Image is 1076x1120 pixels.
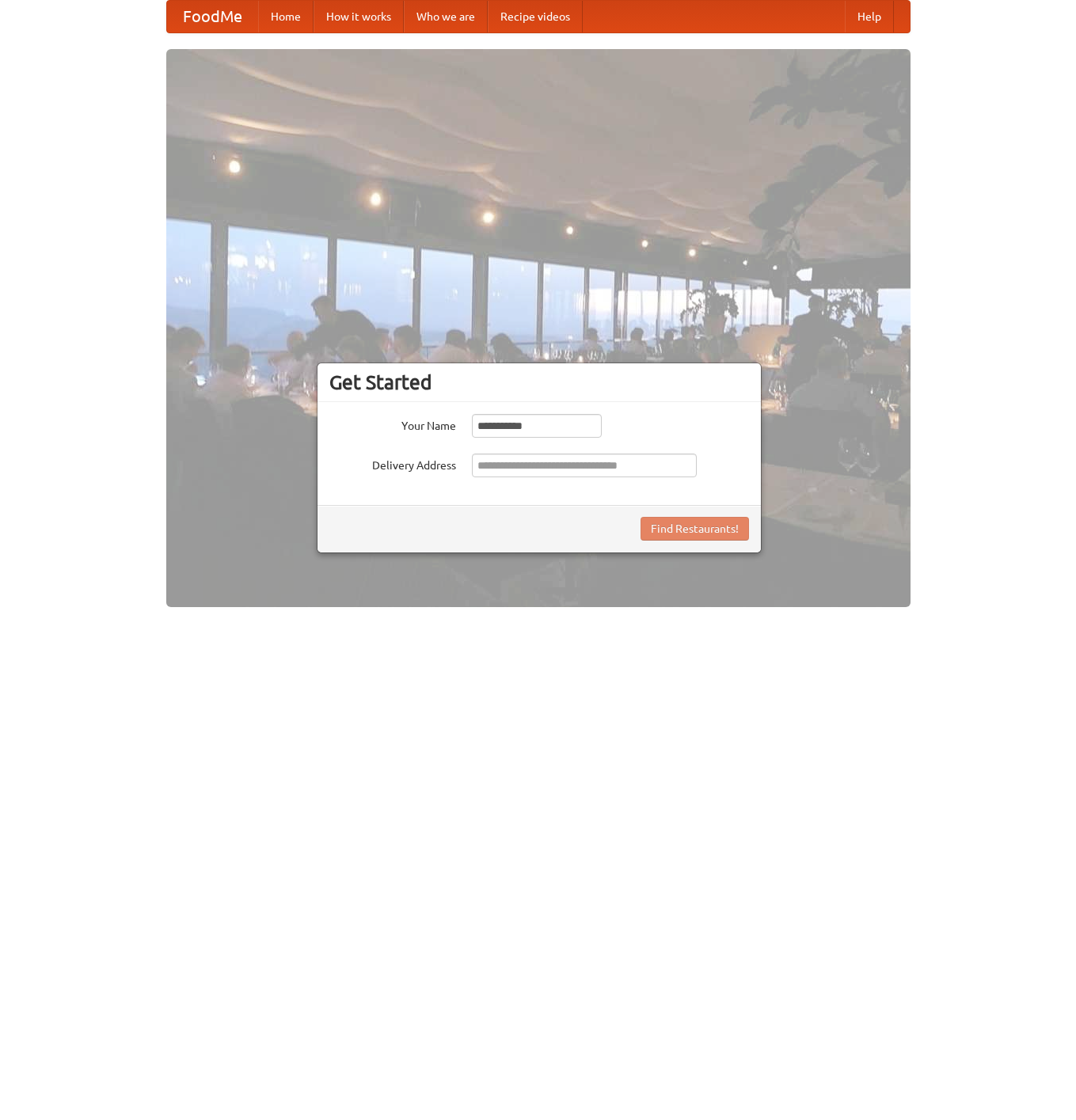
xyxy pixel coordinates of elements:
[329,454,456,473] label: Delivery Address
[329,414,456,434] label: Your Name
[404,1,488,32] a: Who we are
[845,1,894,32] a: Help
[488,1,583,32] a: Recipe videos
[314,1,404,32] a: How it works
[258,1,314,32] a: Home
[329,370,749,394] h3: Get Started
[167,1,258,32] a: FoodMe
[641,517,749,541] button: Find Restaurants!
